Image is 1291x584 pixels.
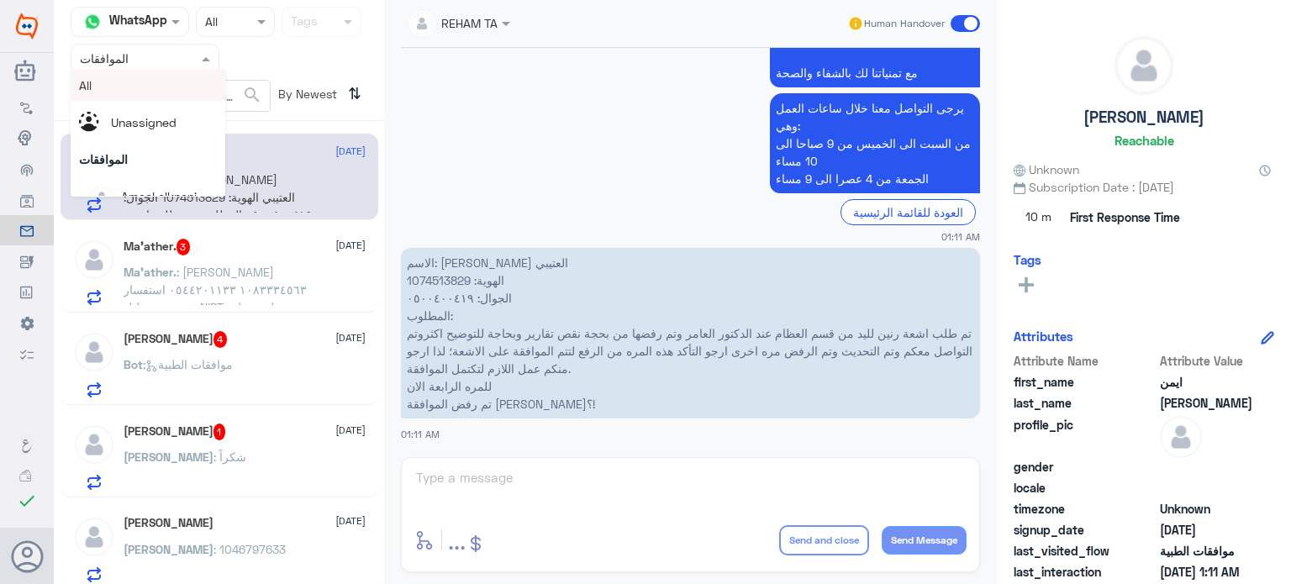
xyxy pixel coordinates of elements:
[335,330,366,345] span: [DATE]
[71,144,225,175] div: الموافقات
[1083,108,1204,127] h5: [PERSON_NAME]
[335,144,366,159] span: [DATE]
[124,331,228,348] h5: Hussa Alshahrani
[11,540,43,572] button: Avatar
[1114,133,1174,148] h6: Reachable
[16,13,38,39] img: Widebot Logo
[1014,178,1274,196] span: Subscription Date : [DATE]
[1014,458,1157,476] span: gender
[73,424,115,466] img: defaultAdmin.png
[124,265,177,279] span: Ma’ather.
[1014,479,1157,497] span: locale
[1014,160,1079,178] span: Unknown
[1014,252,1041,267] h6: Tags
[1160,394,1282,412] span: بن سعود
[242,82,262,109] button: search
[124,542,213,556] span: [PERSON_NAME]
[335,513,366,529] span: [DATE]
[124,450,213,464] span: [PERSON_NAME]
[1014,416,1157,455] span: profile_pic
[17,491,37,511] i: check
[213,331,228,348] span: 4
[882,526,967,555] button: Send Message
[1070,208,1180,226] span: First Response Time
[1160,500,1282,518] span: Unknown
[770,93,980,193] p: 14/8/2025, 1:11 AM
[1014,500,1157,518] span: timezone
[1160,373,1282,391] span: ايمن
[213,424,226,440] span: 1
[124,239,191,255] h5: Ma’ather.
[1014,329,1073,344] h6: Attributes
[401,429,440,439] span: 01:11 AM
[1160,458,1282,476] span: null
[73,239,115,281] img: defaultAdmin.png
[124,265,307,332] span: : [PERSON_NAME] ١٠٨٣٣٣٤٥٦٣ ٠٥٤٤٢٠١١٣٣ استفسار عن سعر تحليل NIPT، وهل يشمله التأمين او لا
[242,85,262,105] span: search
[1014,373,1157,391] span: first_name
[348,80,361,108] i: ⇅
[1160,563,1282,581] span: 2025-08-13T22:11:48.941Z
[1014,521,1157,539] span: signup_date
[111,113,177,131] div: Unassigned
[213,450,246,464] span: : شكراً
[79,112,104,137] img: Unassigned.svg
[73,331,115,373] img: defaultAdmin.png
[1160,542,1282,560] span: موافقات الطبية
[1014,563,1157,581] span: last_interaction
[177,239,191,255] span: 3
[80,9,105,34] img: whatsapp.png
[213,542,286,556] span: : 1046797633
[1160,521,1282,539] span: 2025-08-11T13:13:44.298Z
[1014,352,1157,370] span: Attribute Name
[90,187,113,210] img: defaultAdmin.png
[124,516,213,530] h5: Abdullah Alotaibi
[335,423,366,438] span: [DATE]
[1160,416,1202,458] img: defaultAdmin.png
[124,357,143,371] span: Bot
[124,424,226,440] h5: Ali Alshamrani
[271,80,341,113] span: By Newest
[1115,37,1172,94] img: defaultAdmin.png
[1014,203,1064,233] span: 10 m
[79,76,92,94] div: All
[840,199,976,225] div: العودة للقائمة الرئيسية
[941,229,980,244] span: 01:11 AM
[401,248,980,418] p: 14/8/2025, 1:11 AM
[1014,394,1157,412] span: last_name
[779,525,869,555] button: Send and close
[864,16,945,31] span: Human Handover
[335,238,366,253] span: [DATE]
[121,187,197,205] div: Amaal alknani
[1014,542,1157,560] span: last_visited_flow
[143,357,233,371] span: : موافقات الطبية
[1160,352,1282,370] span: Attribute Value
[73,516,115,558] img: defaultAdmin.png
[1160,479,1282,497] span: null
